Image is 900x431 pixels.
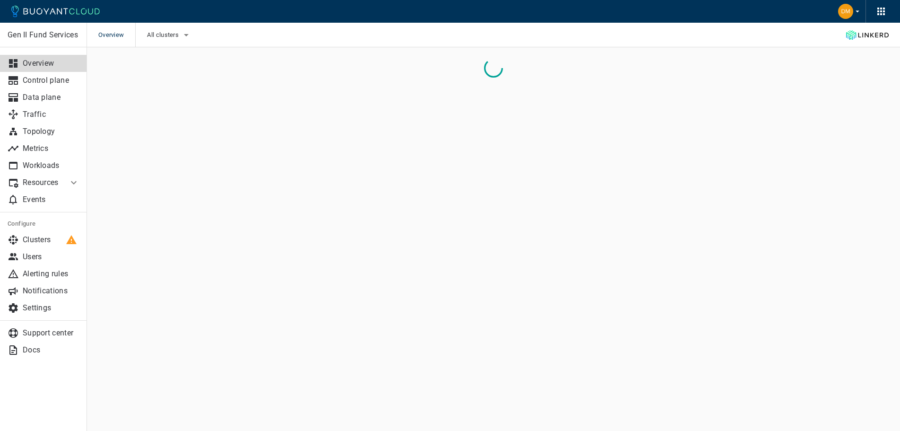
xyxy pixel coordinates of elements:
img: Dmytro Bielik [838,4,853,19]
p: Settings [23,303,79,313]
button: All clusters [147,28,192,42]
p: Docs [23,345,79,355]
p: Notifications [23,286,79,296]
span: Overview [98,23,135,47]
p: Users [23,252,79,262]
p: Traffic [23,110,79,119]
p: Overview [23,59,79,68]
p: Topology [23,127,79,136]
p: Support center [23,328,79,338]
p: Data plane [23,93,79,102]
p: Clusters [23,235,79,245]
p: Control plane [23,76,79,85]
p: Alerting rules [23,269,79,279]
p: Gen II Fund Services [8,30,79,40]
p: Workloads [23,161,79,170]
p: Resources [23,178,61,187]
h5: Configure [8,220,79,228]
p: Events [23,195,79,204]
span: All clusters [147,31,181,39]
p: Metrics [23,144,79,153]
